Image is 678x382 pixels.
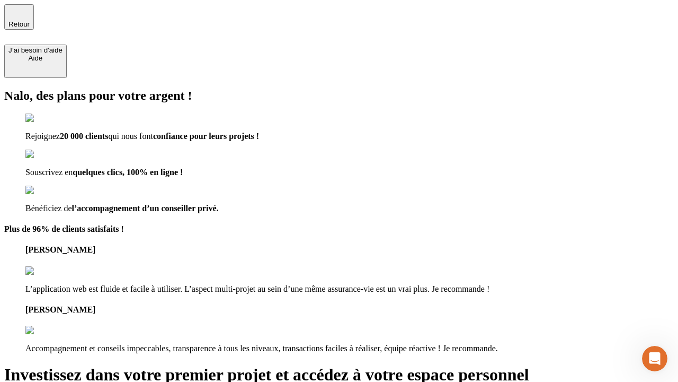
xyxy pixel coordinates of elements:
span: l’accompagnement d’un conseiller privé. [72,204,219,213]
h4: [PERSON_NAME] [25,245,674,255]
img: reviews stars [25,326,78,335]
iframe: Intercom live chat [642,346,667,371]
h2: Nalo, des plans pour votre argent ! [4,89,674,103]
span: quelques clics, 100% en ligne ! [73,168,183,177]
h4: [PERSON_NAME] [25,305,674,315]
img: checkmark [25,150,71,159]
img: reviews stars [25,266,78,276]
span: 20 000 clients [60,132,109,141]
p: Accompagnement et conseils impeccables, transparence à tous les niveaux, transactions faciles à r... [25,344,674,353]
span: Rejoignez [25,132,60,141]
h4: Plus de 96% de clients satisfaits ! [4,224,674,234]
span: qui nous font [108,132,153,141]
p: L’application web est fluide et facile à utiliser. L’aspect multi-projet au sein d’une même assur... [25,284,674,294]
span: Retour [8,20,30,28]
button: J’ai besoin d'aideAide [4,45,67,78]
img: checkmark [25,114,71,123]
span: Bénéficiez de [25,204,72,213]
div: J’ai besoin d'aide [8,46,63,54]
button: Retour [4,4,34,30]
div: Aide [8,54,63,62]
span: confiance pour leurs projets ! [153,132,259,141]
img: checkmark [25,186,71,195]
span: Souscrivez en [25,168,73,177]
